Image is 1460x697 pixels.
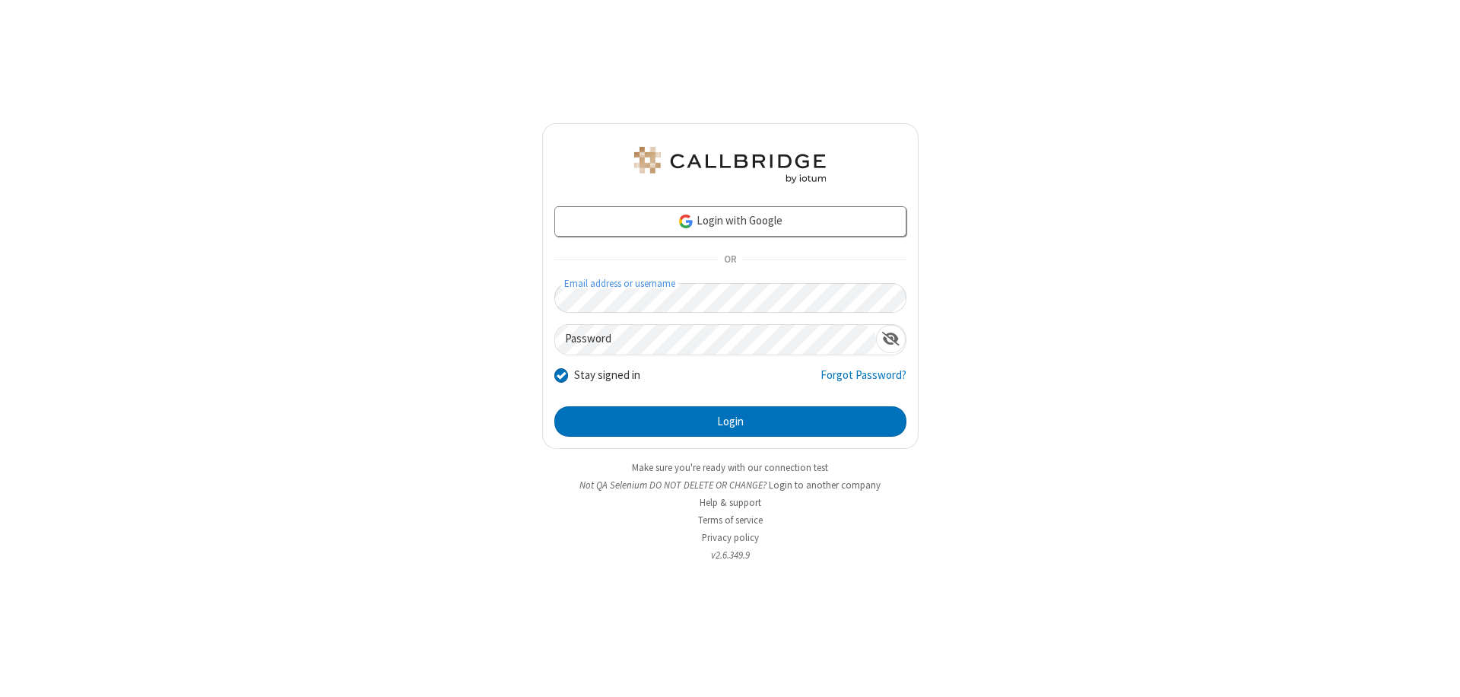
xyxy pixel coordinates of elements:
input: Password [555,325,876,355]
a: Forgot Password? [820,367,906,396]
span: OR [718,250,742,271]
label: Stay signed in [574,367,640,384]
a: Login with Google [554,206,906,237]
img: google-icon.png [678,213,694,230]
button: Login [554,406,906,437]
a: Terms of service [698,514,763,527]
input: Email address or username [554,283,906,313]
a: Help & support [700,496,761,509]
a: Make sure you're ready with our connection test [632,461,828,474]
img: QA Selenium DO NOT DELETE OR CHANGE [631,147,829,183]
div: Show password [876,325,906,353]
a: Privacy policy [702,531,759,544]
li: Not QA Selenium DO NOT DELETE OR CHANGE? [542,478,919,492]
button: Login to another company [769,478,881,492]
li: v2.6.349.9 [542,548,919,562]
